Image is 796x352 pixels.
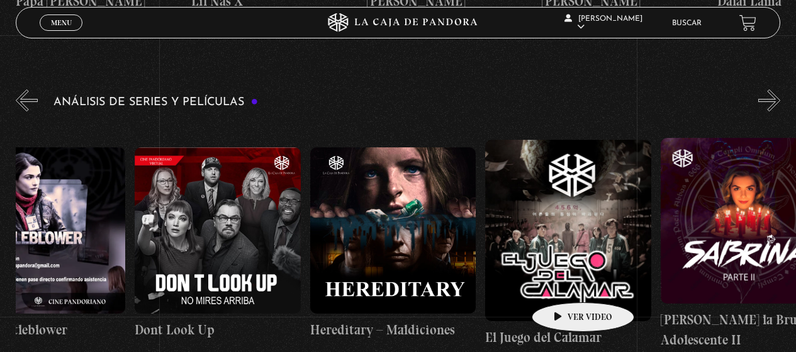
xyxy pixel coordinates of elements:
button: Previous [16,89,38,111]
button: Next [758,89,780,111]
h3: Análisis de series y películas [53,96,258,108]
h4: El Juego del Calamar [485,327,651,348]
a: Buscar [672,20,702,27]
span: [PERSON_NAME] [564,15,642,31]
span: Menu [51,19,72,26]
h4: Dont Look Up [135,320,301,340]
span: Cerrar [47,30,76,38]
h4: Hereditary – Maldiciones [310,320,476,340]
a: View your shopping cart [739,14,756,31]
